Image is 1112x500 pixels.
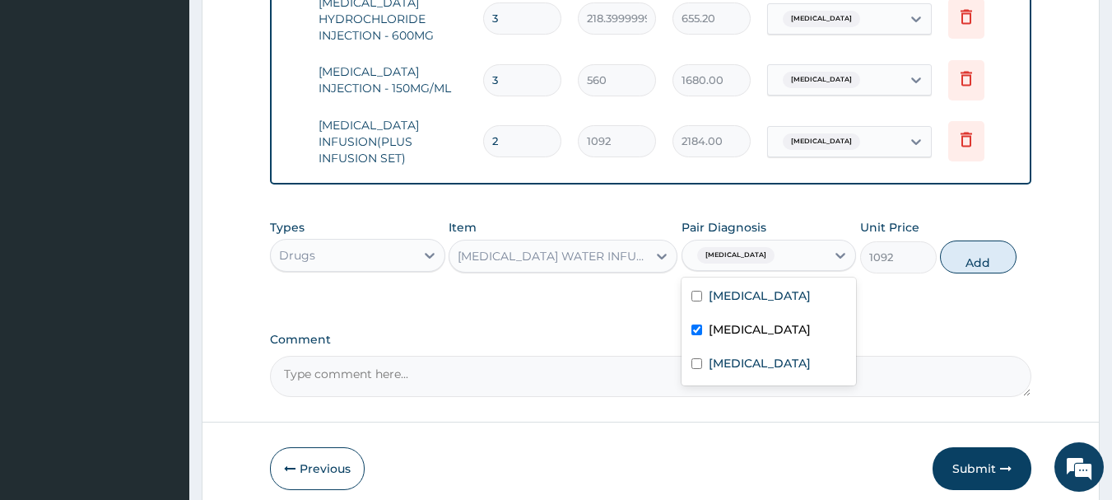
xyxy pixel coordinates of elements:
span: [MEDICAL_DATA] [783,72,860,88]
td: [MEDICAL_DATA] INJECTION - 150MG/ML [310,55,475,105]
img: d_794563401_company_1708531726252_794563401 [30,82,67,124]
div: [MEDICAL_DATA] WATER INFUSION: 10% - 500ML(PLUS INFUSION SET) [458,248,649,264]
label: Comment [270,333,1032,347]
label: Types [270,221,305,235]
div: Chat with us now [86,92,277,114]
div: Drugs [279,247,315,264]
label: [MEDICAL_DATA] [709,287,811,304]
button: Add [940,241,1017,273]
label: [MEDICAL_DATA] [709,321,811,338]
label: Item [449,219,477,236]
textarea: Type your message and hit 'Enter' [8,329,314,386]
div: Minimize live chat window [270,8,309,48]
button: Submit [933,447,1031,490]
span: [MEDICAL_DATA] [783,11,860,27]
label: [MEDICAL_DATA] [709,355,811,371]
label: Unit Price [860,219,919,236]
td: [MEDICAL_DATA] INFUSION(PLUS INFUSION SET) [310,109,475,175]
span: We're online! [95,147,227,313]
span: [MEDICAL_DATA] [697,247,775,264]
button: Previous [270,447,365,490]
label: Pair Diagnosis [682,219,766,236]
span: [MEDICAL_DATA] [783,133,860,150]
